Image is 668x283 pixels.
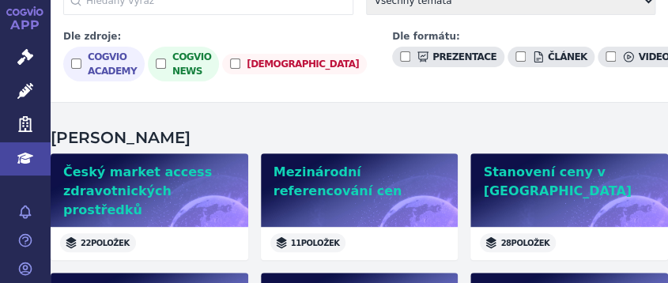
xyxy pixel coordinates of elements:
label: prezentace [392,47,504,67]
input: cogvio academy [71,58,81,69]
h2: Mezinárodní referencování cen [274,163,446,201]
label: článek [508,47,595,67]
h3: Dle zdroje: [63,29,367,43]
label: cogvio news [148,47,219,81]
a: Mezinárodní referencování cen11položek [261,153,459,261]
span: 28 položek [480,233,556,252]
input: video [606,51,616,62]
a: Stanovení ceny v [GEOGRAPHIC_DATA]28položek [470,153,668,261]
span: 22 položek [60,233,136,252]
input: prezentace [400,51,410,62]
input: článek [515,51,526,62]
h2: Český market access zdravotnických prostředků [63,163,236,220]
input: [DEMOGRAPHIC_DATA] [230,58,240,69]
label: [DEMOGRAPHIC_DATA] [222,54,367,74]
input: cogvio news [156,58,166,69]
span: 11 položek [270,233,346,252]
h2: [PERSON_NAME] [51,128,668,147]
h2: Stanovení ceny v [GEOGRAPHIC_DATA] [483,163,655,201]
label: cogvio academy [63,47,145,81]
a: Český market access zdravotnických prostředků22položek [51,153,248,261]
